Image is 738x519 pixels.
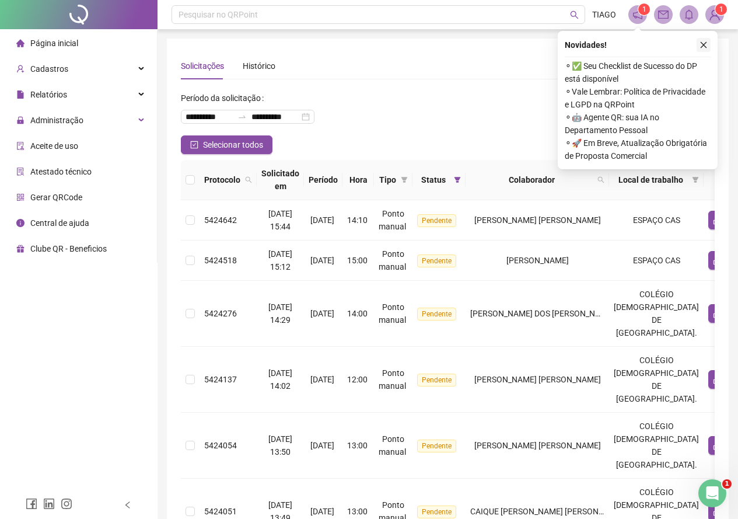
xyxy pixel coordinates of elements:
[684,9,694,20] span: bell
[204,256,237,265] span: 5424518
[190,141,198,149] span: check-square
[16,65,25,73] span: user-add
[16,245,25,253] span: gift
[310,507,334,516] span: [DATE]
[417,506,456,518] span: Pendente
[30,39,78,48] span: Página inicial
[570,11,579,19] span: search
[26,498,37,510] span: facebook
[268,249,292,271] span: [DATE] 15:12
[237,112,247,121] span: to
[30,218,89,228] span: Central de ajuda
[470,309,614,318] span: [PERSON_NAME] DOS [PERSON_NAME]
[379,302,406,325] span: Ponto manual
[30,244,107,253] span: Clube QR - Beneficios
[609,241,704,281] td: ESPAÇO CAS
[43,498,55,510] span: linkedin
[304,160,342,200] th: Período
[347,309,368,318] span: 14:00
[565,137,711,162] span: ⚬ 🚀 Em Breve, Atualização Obrigatória de Proposta Comercial
[698,479,726,507] iframe: Intercom live chat
[310,375,334,384] span: [DATE]
[609,200,704,241] td: ESPAÇO CAS
[417,308,456,321] span: Pendente
[379,249,406,271] span: Ponto manual
[417,374,456,386] span: Pendente
[204,507,237,516] span: 5424051
[713,309,722,318] span: like
[181,135,272,154] button: Selecionar todos
[474,441,601,450] span: [PERSON_NAME] [PERSON_NAME]
[474,215,601,225] span: [PERSON_NAME] [PERSON_NAME]
[597,176,604,183] span: search
[347,507,368,516] span: 13:00
[342,160,374,200] th: Hora
[715,4,727,15] sup: Atualize o seu contato no menu Meus Dados
[16,90,25,99] span: file
[417,214,456,227] span: Pendente
[268,302,292,325] span: [DATE] 14:29
[310,309,334,318] span: [DATE]
[347,215,368,225] span: 14:10
[719,5,723,13] span: 1
[245,176,252,183] span: search
[706,6,723,23] img: 73022
[565,111,711,137] span: ⚬ 🤖 Agente QR: sua IA no Departamento Pessoal
[713,215,722,225] span: like
[470,173,593,186] span: Colaborador
[609,281,704,347] td: COLÉGIO [DEMOGRAPHIC_DATA] DE [GEOGRAPHIC_DATA].
[30,141,78,151] span: Aceite de uso
[16,219,25,227] span: info-circle
[722,479,732,489] span: 1
[30,167,92,176] span: Atestado técnico
[181,89,268,107] label: Período da solicitação
[61,498,72,510] span: instagram
[379,173,396,186] span: Tipo
[310,256,334,265] span: [DATE]
[379,434,406,457] span: Ponto manual
[401,176,408,183] span: filter
[474,375,601,384] span: [PERSON_NAME] [PERSON_NAME]
[181,60,224,72] div: Solicitações
[30,90,67,99] span: Relatórios
[30,193,82,202] span: Gerar QRCode
[204,173,240,186] span: Protocolo
[713,507,722,516] span: like
[417,255,456,267] span: Pendente
[257,160,304,200] th: Solicitado em
[204,375,237,384] span: 5424137
[454,176,461,183] span: filter
[16,116,25,124] span: lock
[592,8,616,21] span: TIAGO
[16,39,25,47] span: home
[609,413,704,479] td: COLÉGIO [DEMOGRAPHIC_DATA] DE [GEOGRAPHIC_DATA].
[16,142,25,150] span: audit
[204,215,237,225] span: 5424642
[124,501,132,509] span: left
[565,85,711,111] span: ⚬ Vale Lembrar: Política de Privacidade e LGPD na QRPoint
[713,441,722,450] span: like
[692,176,699,183] span: filter
[310,441,334,450] span: [DATE]
[30,64,68,74] span: Cadastros
[614,173,687,186] span: Local de trabalho
[347,375,368,384] span: 12:00
[470,507,627,516] span: CAIQUE [PERSON_NAME] [PERSON_NAME]
[30,116,83,125] span: Administração
[203,138,263,151] span: Selecionar todos
[595,171,607,189] span: search
[609,347,704,413] td: COLÉGIO [DEMOGRAPHIC_DATA] DE [GEOGRAPHIC_DATA].
[642,5,646,13] span: 1
[713,375,722,384] span: like
[417,173,449,186] span: Status
[347,441,368,450] span: 13:00
[243,171,254,189] span: search
[398,171,410,189] span: filter
[237,112,247,121] span: swap-right
[16,193,25,201] span: qrcode
[690,171,701,189] span: filter
[379,368,406,391] span: Ponto manual
[310,215,334,225] span: [DATE]
[204,309,237,318] span: 5424276
[699,41,708,49] span: close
